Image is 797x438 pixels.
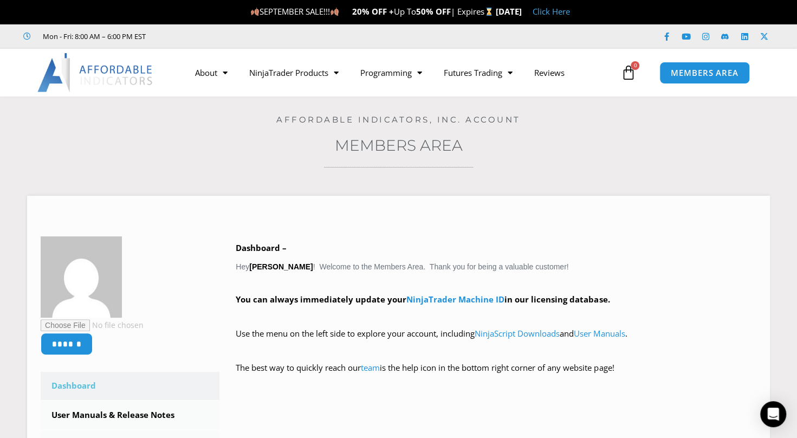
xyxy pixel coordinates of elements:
div: Hey ! Welcome to the Members Area. Thank you for being a valuable customer! [236,241,756,391]
a: NinjaScript Downloads [475,328,560,339]
a: Dashboard [41,372,219,400]
iframe: Customer reviews powered by Trustpilot [161,31,323,42]
a: MEMBERS AREA [659,62,750,84]
img: f5f22caf07bb9f67eb3c23dcae1d37df60a6062f9046f80cac60aaf5f7bf4800 [41,236,122,318]
a: Click Here [533,6,570,17]
a: Affordable Indicators, Inc. Account [276,114,521,125]
img: 🍂 [331,8,339,16]
strong: 50% OFF [416,6,451,17]
strong: 20% OFF + [352,6,394,17]
a: Reviews [523,60,575,85]
a: About [184,60,238,85]
a: User Manuals & Release Notes [41,401,219,429]
a: NinjaTrader Machine ID [406,294,504,305]
b: Dashboard – [236,242,287,253]
strong: [PERSON_NAME] [249,262,313,271]
div: Open Intercom Messenger [760,401,786,427]
span: 0 [631,61,639,70]
span: MEMBERS AREA [671,69,738,77]
img: LogoAI | Affordable Indicators – NinjaTrader [37,53,154,92]
a: User Manuals [574,328,625,339]
strong: You can always immediately update your in our licensing database. [236,294,610,305]
a: Futures Trading [433,60,523,85]
img: ⌛ [485,8,493,16]
p: The best way to quickly reach our is the help icon in the bottom right corner of any website page! [236,360,756,391]
a: team [361,362,380,373]
span: Mon - Fri: 8:00 AM – 6:00 PM EST [40,30,146,43]
img: 🍂 [251,8,259,16]
a: 0 [604,57,652,88]
span: SEPTEMBER SALE!!! Up To | Expires [250,6,496,17]
strong: [DATE] [496,6,522,17]
a: Members Area [335,136,463,154]
p: Use the menu on the left side to explore your account, including and . [236,326,756,357]
a: NinjaTrader Products [238,60,349,85]
a: Programming [349,60,433,85]
nav: Menu [184,60,618,85]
